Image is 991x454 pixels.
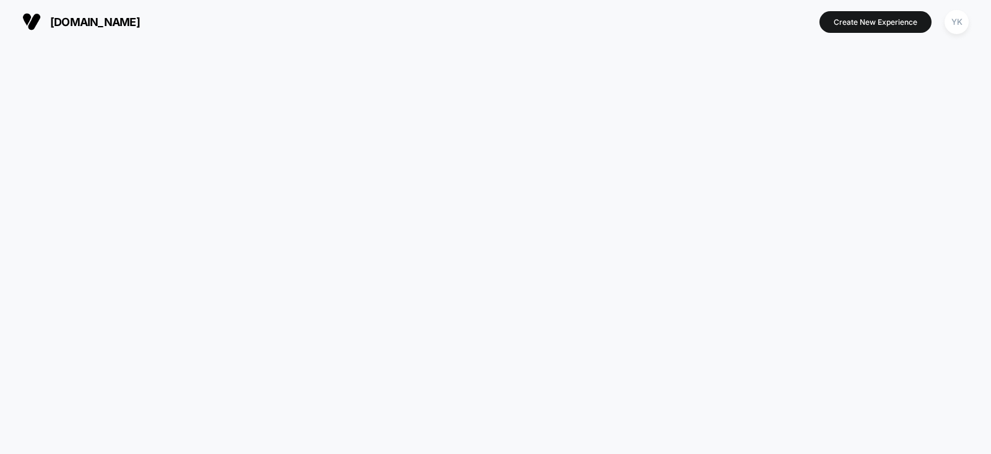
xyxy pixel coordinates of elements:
[945,10,969,34] div: YK
[50,16,140,29] span: [DOMAIN_NAME]
[19,12,144,32] button: [DOMAIN_NAME]
[941,9,972,35] button: YK
[22,12,41,31] img: Visually logo
[819,11,932,33] button: Create New Experience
